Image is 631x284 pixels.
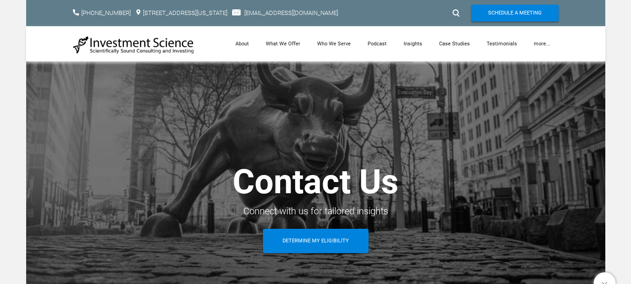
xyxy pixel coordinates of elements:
span: Determine My Eligibility [283,229,349,253]
div: ​Connect with us for tailored insights [73,203,559,219]
a: Determine My Eligibility [263,229,369,253]
a: Testimonials [478,26,525,61]
a: [PHONE_NUMBER] [81,9,131,16]
a: Insights [395,26,431,61]
span: Schedule A Meeting [488,5,542,22]
a: [EMAIL_ADDRESS][DOMAIN_NAME] [244,9,338,16]
a: Who We Serve [309,26,359,61]
a: [STREET_ADDRESS][US_STATE]​ [143,9,227,16]
a: more... [525,26,559,61]
a: About [227,26,257,61]
span: Contact Us​​​​ [233,162,398,202]
a: Podcast [359,26,395,61]
a: What We Offer [257,26,309,61]
img: Investment Science | NYC Consulting Services [73,36,194,54]
a: Case Studies [431,26,478,61]
a: Schedule A Meeting [471,5,559,22]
